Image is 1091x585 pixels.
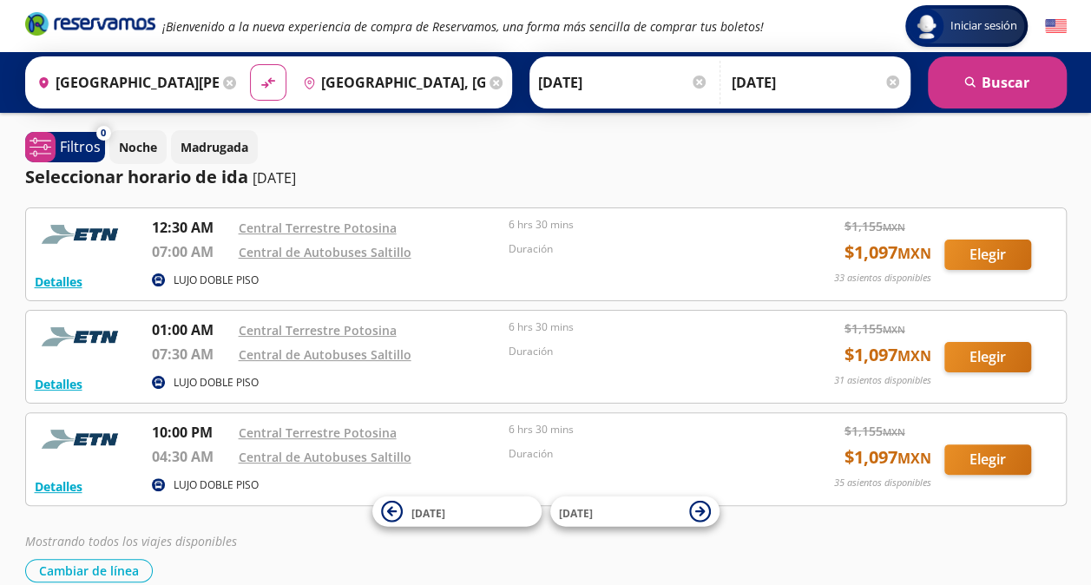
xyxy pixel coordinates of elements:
[883,323,905,336] small: MXN
[296,61,485,104] input: Buscar Destino
[239,449,411,465] a: Central de Autobuses Saltillo
[732,61,902,104] input: Opcional
[152,319,230,340] p: 01:00 AM
[101,126,106,141] span: 0
[1045,16,1067,37] button: English
[239,346,411,363] a: Central de Autobuses Saltillo
[25,559,153,582] button: Cambiar de línea
[845,444,931,470] span: $ 1,097
[944,240,1031,270] button: Elegir
[152,344,230,365] p: 07:30 AM
[897,244,931,263] small: MXN
[239,424,397,441] a: Central Terrestre Potosina
[509,241,771,257] p: Duración
[174,477,259,493] p: LUJO DOBLE PISO
[943,17,1024,35] span: Iniciar sesión
[509,217,771,233] p: 6 hrs 30 mins
[35,422,130,457] img: RESERVAMOS
[35,477,82,496] button: Detalles
[834,271,931,286] p: 33 asientos disponibles
[845,422,905,440] span: $ 1,155
[152,446,230,467] p: 04:30 AM
[60,136,101,157] p: Filtros
[35,375,82,393] button: Detalles
[509,344,771,359] p: Duración
[35,273,82,291] button: Detalles
[171,130,258,164] button: Madrugada
[411,505,445,520] span: [DATE]
[35,217,130,252] img: RESERVAMOS
[897,346,931,365] small: MXN
[845,217,905,235] span: $ 1,155
[25,164,248,190] p: Seleccionar horario de ida
[109,130,167,164] button: Noche
[119,138,157,156] p: Noche
[174,273,259,288] p: LUJO DOBLE PISO
[181,138,248,156] p: Madrugada
[25,10,155,42] a: Brand Logo
[152,422,230,443] p: 10:00 PM
[253,168,296,188] p: [DATE]
[845,342,931,368] span: $ 1,097
[509,422,771,437] p: 6 hrs 30 mins
[897,449,931,468] small: MXN
[174,375,259,391] p: LUJO DOBLE PISO
[152,241,230,262] p: 07:00 AM
[372,496,542,527] button: [DATE]
[834,373,931,388] p: 31 asientos disponibles
[550,496,720,527] button: [DATE]
[538,61,708,104] input: Elegir Fecha
[883,425,905,438] small: MXN
[834,476,931,490] p: 35 asientos disponibles
[559,505,593,520] span: [DATE]
[162,18,764,35] em: ¡Bienvenido a la nueva experiencia de compra de Reservamos, una forma más sencilla de comprar tus...
[509,319,771,335] p: 6 hrs 30 mins
[35,319,130,354] img: RESERVAMOS
[239,322,397,339] a: Central Terrestre Potosina
[152,217,230,238] p: 12:30 AM
[25,10,155,36] i: Brand Logo
[25,132,105,162] button: 0Filtros
[845,319,905,338] span: $ 1,155
[239,220,397,236] a: Central Terrestre Potosina
[25,533,237,549] em: Mostrando todos los viajes disponibles
[928,56,1067,108] button: Buscar
[883,220,905,233] small: MXN
[509,446,771,462] p: Duración
[944,444,1031,475] button: Elegir
[845,240,931,266] span: $ 1,097
[30,61,220,104] input: Buscar Origen
[944,342,1031,372] button: Elegir
[239,244,411,260] a: Central de Autobuses Saltillo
